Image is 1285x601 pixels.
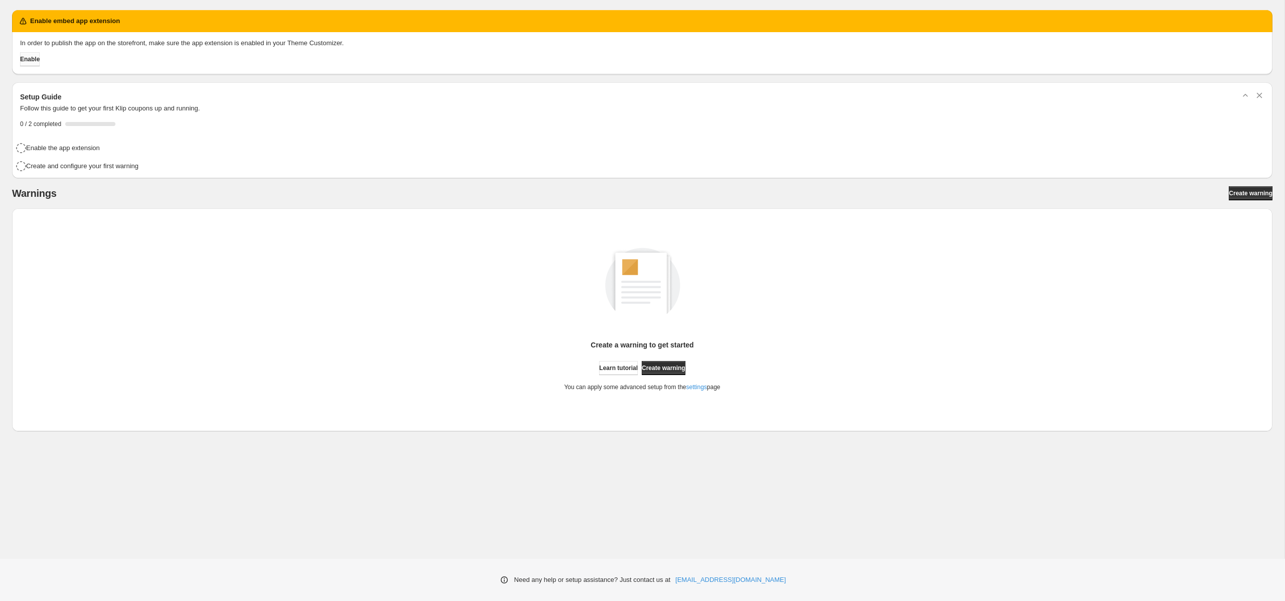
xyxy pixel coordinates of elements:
[20,55,40,63] span: Enable
[20,52,40,66] button: Enable
[20,103,1264,113] p: Follow this guide to get your first Klip coupons up and running.
[1229,189,1272,197] span: Create warning
[12,187,57,199] h2: Warnings
[1229,186,1272,200] a: Create warning
[26,161,138,171] h4: Create and configure your first warning
[642,361,685,375] a: Create warning
[675,575,786,585] a: [EMAIL_ADDRESS][DOMAIN_NAME]
[591,340,693,350] p: Create a warning to get started
[20,120,61,128] span: 0 / 2 completed
[26,143,100,153] h4: Enable the app extension
[599,364,638,372] span: Learn tutorial
[20,92,61,102] h3: Setup Guide
[599,361,638,375] a: Learn tutorial
[564,383,720,391] p: You can apply some advanced setup from the page
[30,16,120,26] h2: Enable embed app extension
[20,38,1264,48] p: In order to publish the app on the storefront, make sure the app extension is enabled in your The...
[686,384,706,391] a: settings
[642,364,685,372] span: Create warning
